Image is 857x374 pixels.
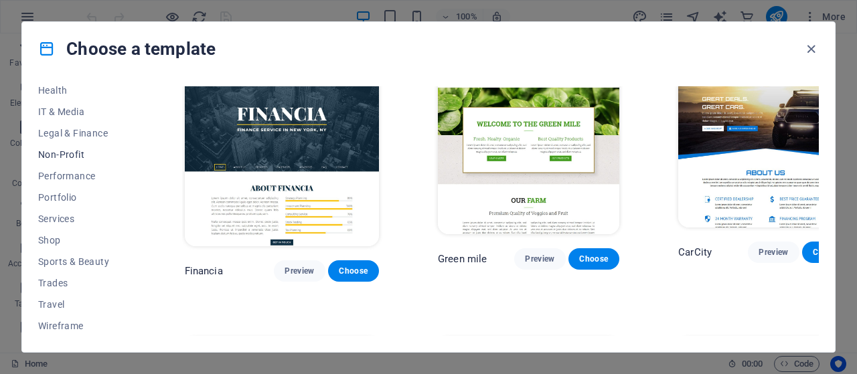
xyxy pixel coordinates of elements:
span: Choose [579,254,609,264]
span: Preview [525,254,554,264]
span: Choose [339,266,368,276]
span: Trades [38,278,126,288]
button: Choose [802,242,853,263]
button: Performance [38,165,126,187]
span: Legal & Finance [38,128,126,138]
p: Financia [185,264,223,278]
button: Choose [328,260,379,282]
button: Preview [748,242,799,263]
span: Wireframe [38,320,126,331]
button: Health [38,80,126,101]
span: Services [38,213,126,224]
button: IT & Media [38,101,126,122]
button: Services [38,208,126,229]
span: Portfolio [38,192,126,203]
p: CarCity [678,246,712,259]
span: Health [38,85,126,96]
span: Non-Profit [38,149,126,160]
button: Preview [514,248,565,270]
button: Sports & Beauty [38,251,126,272]
img: Green mile [438,67,619,234]
button: Non-Profit [38,144,126,165]
button: Trades [38,272,126,294]
button: Preview [274,260,325,282]
span: Preview [285,266,314,276]
span: Shop [38,235,126,246]
button: Portfolio [38,187,126,208]
span: Preview [759,247,788,258]
button: Choose [568,248,619,270]
p: Green mile [438,252,487,266]
span: IT & Media [38,106,126,117]
span: Sports & Beauty [38,256,126,267]
h4: Choose a template [38,38,216,60]
span: Travel [38,299,126,310]
button: Legal & Finance [38,122,126,144]
img: Financia [185,67,379,246]
button: Shop [38,229,126,251]
span: Performance [38,171,126,181]
img: CarCity [678,67,853,227]
span: Choose [813,247,842,258]
button: Travel [38,294,126,315]
button: Wireframe [38,315,126,337]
